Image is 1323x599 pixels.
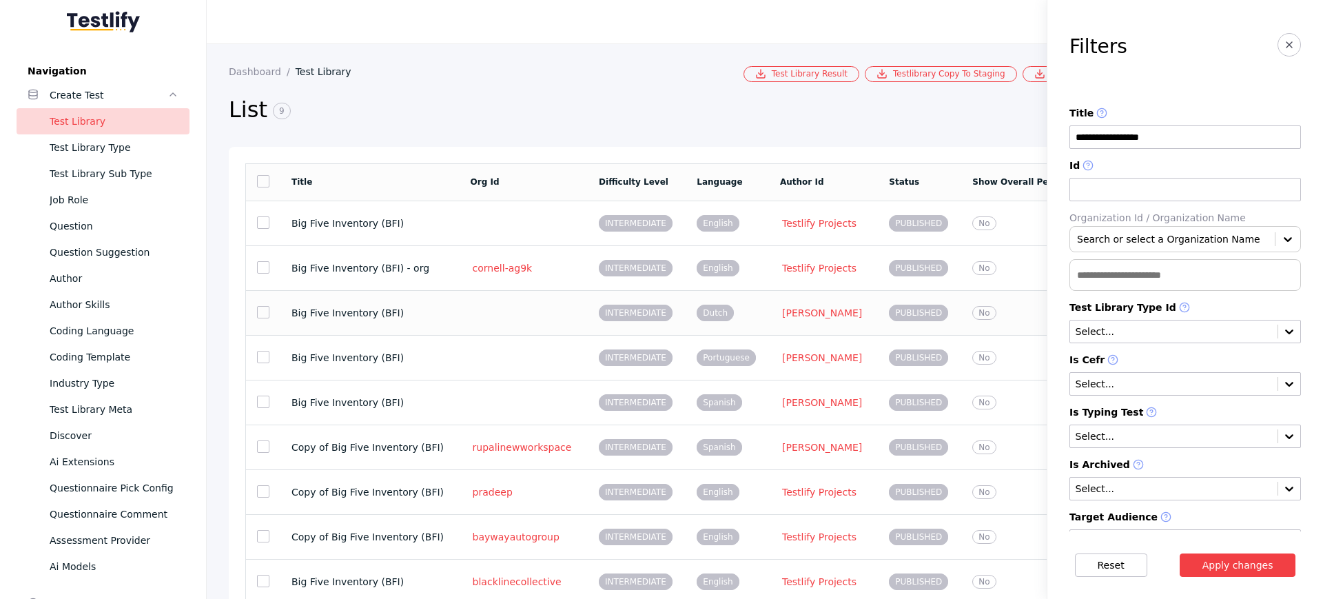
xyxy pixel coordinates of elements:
[889,394,948,411] span: PUBLISHED
[972,485,996,499] span: No
[17,239,189,265] a: Question Suggestion
[780,217,859,230] a: Testlify Projects
[50,375,178,392] div: Industry Type
[972,261,996,275] span: No
[291,442,449,453] section: Copy of Big Five Inventory (BFI)
[599,529,673,545] span: INTERMEDIATE
[697,439,741,456] span: Spanish
[972,575,996,589] span: No
[17,554,189,580] a: Ai Models
[1069,511,1301,524] label: Target Audience
[17,161,189,187] a: Test Library Sub Type
[50,480,178,496] div: Questionnaire Pick Config
[780,576,859,588] a: Testlify Projects
[599,439,673,456] span: INTERMEDIATE
[50,506,178,522] div: Questionnaire Comment
[50,87,167,103] div: Create Test
[17,134,189,161] a: Test Library Type
[889,439,948,456] span: PUBLISHED
[889,260,948,276] span: PUBLISHED
[972,440,996,454] span: No
[17,187,189,213] a: Job Role
[889,573,948,590] span: PUBLISHED
[1069,212,1301,223] label: Organization Id / Organization Name
[17,396,189,423] a: Test Library Meta
[889,484,948,500] span: PUBLISHED
[599,484,673,500] span: INTERMEDIATE
[780,352,864,364] a: [PERSON_NAME]
[50,165,178,182] div: Test Library Sub Type
[50,558,178,575] div: Ai Models
[780,441,864,454] a: [PERSON_NAME]
[50,323,178,339] div: Coding Language
[697,529,739,545] span: English
[780,486,859,498] a: Testlify Projects
[17,108,189,134] a: Test Library
[1069,36,1127,58] h3: Filters
[697,305,734,321] span: Dutch
[291,397,449,408] section: Big Five Inventory (BFI)
[1075,554,1147,577] button: Reset
[743,66,859,82] a: Test Library Result
[972,177,1118,187] a: Show Overall Personality Score
[17,292,189,318] a: Author Skills
[865,66,1017,82] a: Testlibrary Copy To Staging
[296,66,362,77] a: Test Library
[697,215,739,232] span: English
[972,530,996,544] span: No
[889,305,948,321] span: PUBLISHED
[780,531,859,543] a: Testlify Projects
[780,396,864,409] a: [PERSON_NAME]
[17,475,189,501] a: Questionnaire Pick Config
[50,532,178,549] div: Assessment Provider
[17,65,189,77] label: Navigation
[1180,554,1296,577] button: Apply changes
[697,484,739,500] span: English
[50,192,178,208] div: Job Role
[972,396,996,409] span: No
[291,307,449,318] section: Big Five Inventory (BFI)
[17,527,189,554] a: Assessment Provider
[599,260,673,276] span: INTERMEDIATE
[229,66,296,77] a: Dashboard
[599,177,668,187] a: Difficulty Level
[17,423,189,449] a: Discover
[972,216,996,230] span: No
[291,218,449,229] section: Big Five Inventory (BFI)
[50,454,178,470] div: Ai Extensions
[599,349,673,366] span: INTERMEDIATE
[1023,66,1142,82] a: Bulk Csv Download
[1069,354,1301,367] label: Is Cefr
[291,352,449,363] section: Big Five Inventory (BFI)
[50,349,178,365] div: Coding Template
[972,306,996,320] span: No
[471,177,500,187] a: Org Id
[273,103,291,119] span: 9
[229,96,1070,125] h2: List
[889,349,948,366] span: PUBLISHED
[17,318,189,344] a: Coding Language
[697,394,741,411] span: Spanish
[599,215,673,232] span: INTERMEDIATE
[1069,407,1301,419] label: Is Typing Test
[50,401,178,418] div: Test Library Meta
[697,573,739,590] span: English
[17,370,189,396] a: Industry Type
[50,244,178,261] div: Question Suggestion
[471,441,574,454] a: rupalinewworkspace
[17,265,189,292] a: Author
[780,262,859,274] a: Testlify Projects
[50,218,178,234] div: Question
[697,349,756,366] span: Portuguese
[291,263,449,274] section: Big Five Inventory (BFI) - org
[1069,459,1301,471] label: Is Archived
[1069,302,1301,314] label: Test Library Type Id
[17,344,189,370] a: Coding Template
[697,260,739,276] span: English
[889,177,919,187] a: Status
[50,427,178,444] div: Discover
[17,501,189,527] a: Questionnaire Comment
[599,394,673,411] span: INTERMEDIATE
[17,449,189,475] a: Ai Extensions
[599,573,673,590] span: INTERMEDIATE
